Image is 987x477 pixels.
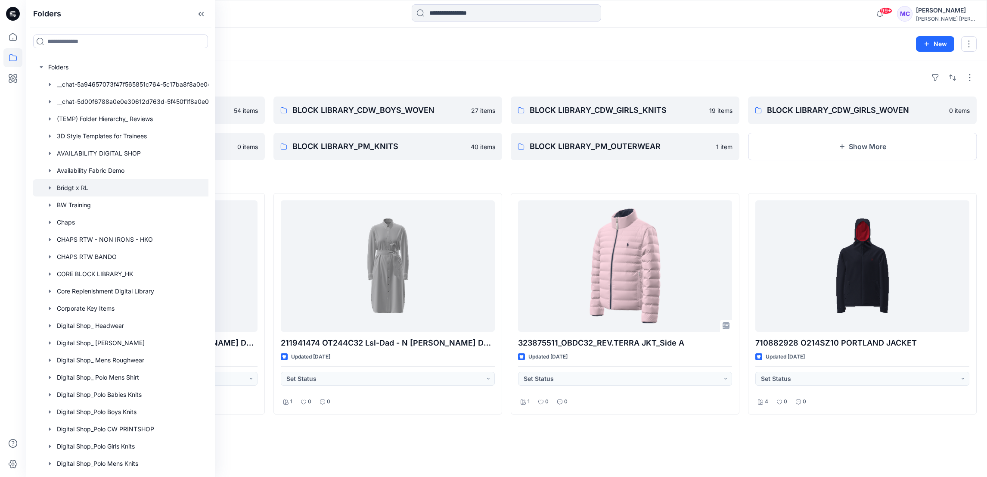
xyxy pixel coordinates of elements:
[327,397,330,406] p: 0
[237,142,258,151] p: 0 items
[273,97,502,124] a: BLOCK LIBRARY_CDW_BOYS_WOVEN27 items
[308,397,311,406] p: 0
[879,7,892,14] span: 99+
[564,397,568,406] p: 0
[766,352,805,362] p: Updated [DATE]
[511,133,739,160] a: BLOCK LIBRARY_PM_OUTERWEAR1 item
[471,142,495,151] p: 40 items
[803,397,806,406] p: 0
[545,397,549,406] p: 0
[471,106,495,115] p: 27 items
[528,352,568,362] p: Updated [DATE]
[784,397,787,406] p: 0
[748,97,977,124] a: BLOCK LIBRARY_CDW_GIRLS_WOVEN0 items
[767,104,944,116] p: BLOCK LIBRARY_CDW_GIRLS_WOVEN
[36,174,977,184] h4: Styles
[281,337,495,349] p: 211941474 OT244C32 Lsl-Dad - N [PERSON_NAME] DR - 14 WALE CORDUROY_600
[897,6,913,22] div: MC
[292,104,466,116] p: BLOCK LIBRARY_CDW_BOYS_WOVEN
[528,397,530,406] p: 1
[916,36,954,52] button: New
[755,200,969,332] a: 710882928 O214SZ10 PORTLAND JACKET
[290,397,292,406] p: 1
[518,200,732,332] a: 323875511_OBDC32_REV.TERRA JKT_Side A
[530,140,711,153] p: BLOCK LIBRARY_PM_OUTERWEAR
[291,352,330,362] p: Updated [DATE]
[916,16,976,22] div: [PERSON_NAME] [PERSON_NAME]
[511,97,739,124] a: BLOCK LIBRARY_CDW_GIRLS_KNITS19 items
[292,140,466,153] p: BLOCK LIBRARY_PM_KNITS
[530,104,704,116] p: BLOCK LIBRARY_CDW_GIRLS_KNITS
[949,106,970,115] p: 0 items
[518,337,732,349] p: 323875511_OBDC32_REV.TERRA JKT_Side A
[709,106,732,115] p: 19 items
[765,397,768,406] p: 4
[916,5,976,16] div: [PERSON_NAME]
[716,142,732,151] p: 1 item
[748,133,977,160] button: Show More
[234,106,258,115] p: 54 items
[281,200,495,332] a: 211941474 OT244C32 Lsl-Dad - N CORY DR - 14 WALE CORDUROY_600
[273,133,502,160] a: BLOCK LIBRARY_PM_KNITS40 items
[755,337,969,349] p: 710882928 O214SZ10 PORTLAND JACKET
